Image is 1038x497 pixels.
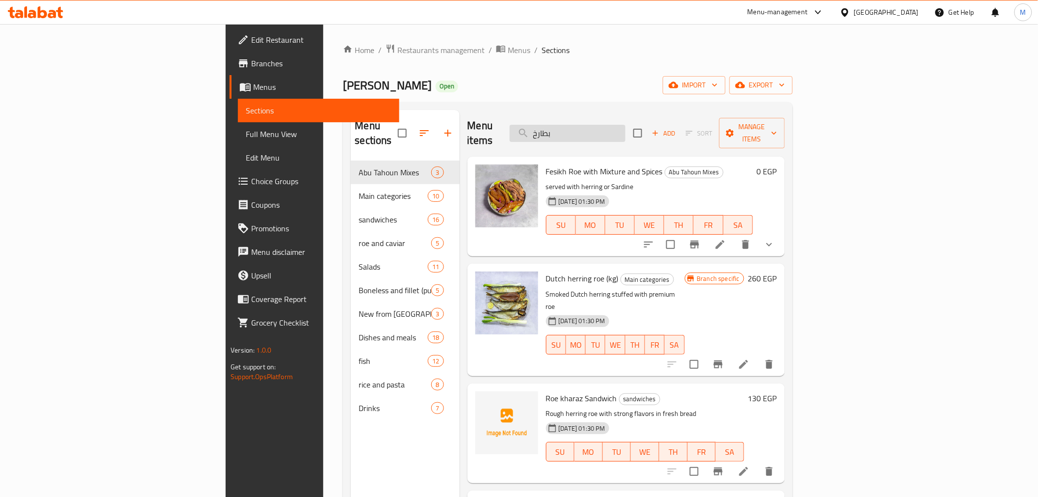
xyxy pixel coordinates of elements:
span: TH [668,218,690,232]
span: Full Menu View [246,128,391,140]
span: WE [639,218,660,232]
span: 7 [432,404,443,413]
div: Main categories [359,190,428,202]
button: MO [576,215,605,235]
span: Grocery Checklist [251,317,391,329]
nav: Menu sections [351,157,459,424]
div: roe and caviar5 [351,231,459,255]
span: FR [698,218,719,232]
span: WE [609,338,621,352]
span: Get support on: [231,360,276,373]
button: sort-choices [637,233,660,256]
div: New from Abu Tahoun [359,308,431,320]
a: Menus [496,44,530,56]
button: MO [574,442,603,462]
span: Dutch herring roe (kg) [546,271,619,286]
p: served with herring or Sardine [546,181,753,193]
div: items [431,402,443,414]
div: rice and pasta8 [351,373,459,396]
div: Main categories [621,274,674,285]
a: Menus [230,75,399,99]
div: items [431,166,443,178]
span: Select to update [684,461,704,482]
button: SU [546,215,576,235]
button: Add [648,126,679,141]
button: TH [625,335,645,355]
a: Grocery Checklist [230,311,399,334]
span: Abu Tahoun Mixes [665,166,723,178]
span: 5 [432,239,443,248]
span: SU [550,338,562,352]
span: Add [650,128,677,139]
span: Select to update [660,234,681,255]
div: fish12 [351,349,459,373]
span: [DATE] 01:30 PM [555,197,609,206]
span: 5 [432,286,443,295]
span: export [737,79,785,91]
span: Manage items [727,121,777,145]
div: items [428,261,443,273]
div: items [428,355,443,367]
span: Dishes and meals [359,331,428,343]
span: Drinks [359,402,431,414]
li: / [534,44,538,56]
span: [DATE] 01:30 PM [555,424,609,433]
span: SA [669,338,680,352]
div: fish [359,355,428,367]
span: SU [550,218,572,232]
span: FR [649,338,661,352]
h2: Menu items [467,118,498,148]
span: TH [663,445,684,459]
button: Branch-specific-item [683,233,706,256]
div: Abu Tahoun Mixes [359,166,431,178]
span: 16 [428,215,443,224]
a: Full Menu View [238,122,399,146]
button: FR [688,442,716,462]
span: SA [720,445,740,459]
a: Edit menu item [738,359,750,370]
span: Choice Groups [251,175,391,187]
span: Main categories [621,274,674,285]
span: 1.0.0 [257,344,272,357]
div: Drinks7 [351,396,459,420]
button: TH [659,442,688,462]
p: Rough herring roe with strong flavors in fresh bread [546,408,744,420]
a: Choice Groups [230,169,399,193]
a: Menu disclaimer [230,240,399,264]
a: Edit Restaurant [230,28,399,52]
div: items [431,308,443,320]
button: WE [631,442,659,462]
span: sandwiches [620,393,660,405]
span: Select section first [679,126,719,141]
button: WE [635,215,664,235]
span: FR [692,445,712,459]
span: Fesikh Roe with Mixture and Spices [546,164,663,179]
a: Edit menu item [738,466,750,477]
button: show more [757,233,781,256]
div: Boneless and fillet (pure meat) [359,284,431,296]
a: Coverage Report [230,287,399,311]
div: Salads11 [351,255,459,278]
button: delete [757,353,781,376]
div: items [428,214,443,225]
span: Edit Restaurant [251,34,391,46]
a: Branches [230,52,399,75]
span: Version: [231,344,255,357]
span: Menus [253,81,391,93]
span: Sections [542,44,570,56]
span: Menus [508,44,530,56]
span: Restaurants management [397,44,485,56]
a: Sections [238,99,399,122]
a: Upsell [230,264,399,287]
span: TU [607,445,627,459]
button: Branch-specific-item [706,353,730,376]
li: / [489,44,492,56]
a: Edit menu item [714,239,726,250]
span: sandwiches [359,214,428,225]
button: SA [716,442,744,462]
button: SU [546,442,575,462]
h6: 130 EGP [748,391,777,405]
span: 10 [428,192,443,201]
